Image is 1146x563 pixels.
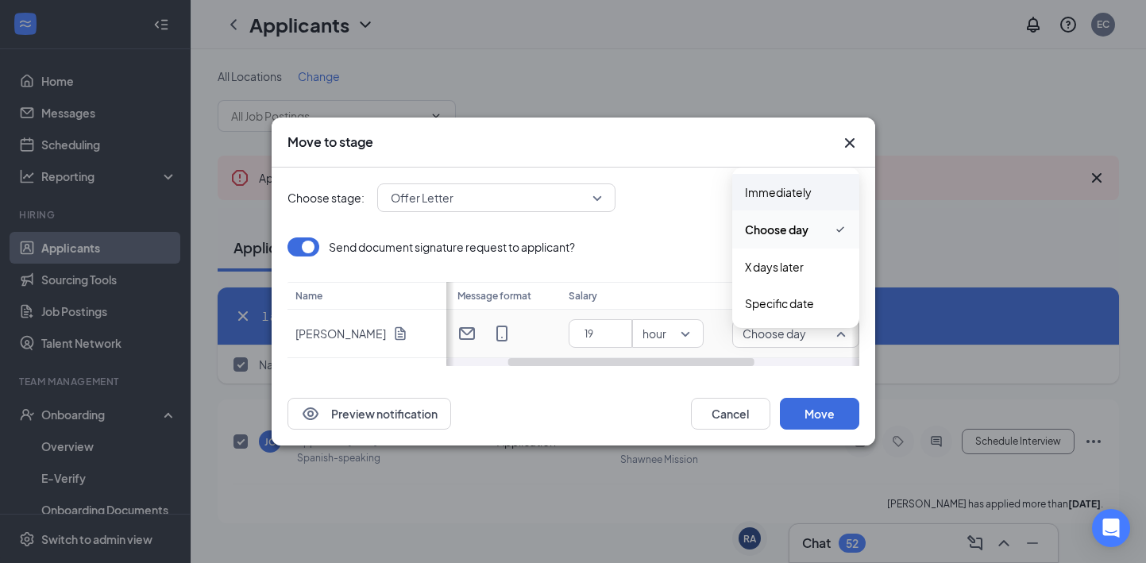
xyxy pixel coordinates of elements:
span: hour [642,322,666,345]
svg: Document [392,326,408,341]
span: Choose stage: [287,189,365,206]
th: Salary [561,282,723,310]
div: Loading offer data. [287,237,859,366]
svg: Eye [301,404,320,423]
h3: Move to stage [287,133,373,151]
span: Offer Letter [391,186,453,210]
th: Name [287,282,446,310]
svg: Cross [840,133,859,152]
span: X days later [745,258,804,276]
span: Specific date [745,295,814,312]
p: [PERSON_NAME] [295,326,386,341]
svg: Checkmark [834,220,847,239]
input: $ [576,322,631,345]
span: Choose day [743,322,806,345]
button: Move [780,398,859,430]
span: Immediately [745,183,812,201]
div: Open Intercom Messenger [1092,509,1130,547]
svg: MobileSms [492,324,511,343]
span: Choose day [745,221,808,238]
svg: Email [457,324,477,343]
button: Close [840,133,859,152]
p: Send document signature request to applicant? [329,239,575,255]
button: EyePreview notification [287,398,451,430]
th: Start date [724,282,1034,310]
button: Cancel [691,398,770,430]
th: Message format [450,282,561,310]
